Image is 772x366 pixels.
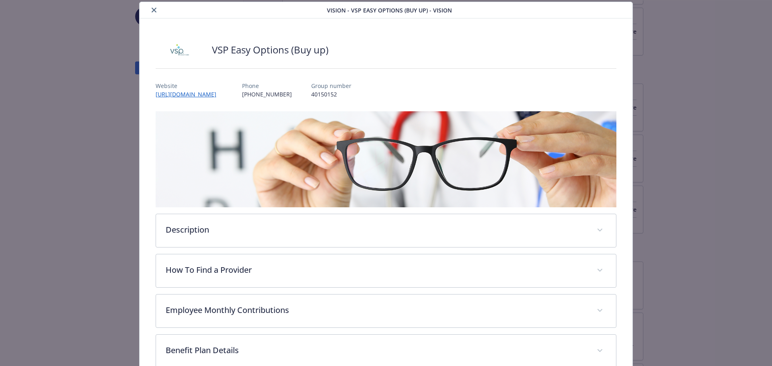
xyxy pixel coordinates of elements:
[327,6,452,14] span: Vision - VSP Easy Options (Buy up) - Vision
[166,264,587,276] p: How To Find a Provider
[156,90,223,98] a: [URL][DOMAIN_NAME]
[156,214,616,247] div: Description
[166,224,587,236] p: Description
[149,5,159,15] button: close
[311,90,351,98] p: 40150152
[166,344,587,356] p: Benefit Plan Details
[156,254,616,287] div: How To Find a Provider
[242,82,292,90] p: Phone
[156,82,223,90] p: Website
[156,294,616,327] div: Employee Monthly Contributions
[242,90,292,98] p: [PHONE_NUMBER]
[212,43,329,57] h2: VSP Easy Options (Buy up)
[311,82,351,90] p: Group number
[166,304,587,316] p: Employee Monthly Contributions
[156,111,617,207] img: banner
[156,38,204,62] img: Vision Service Plan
